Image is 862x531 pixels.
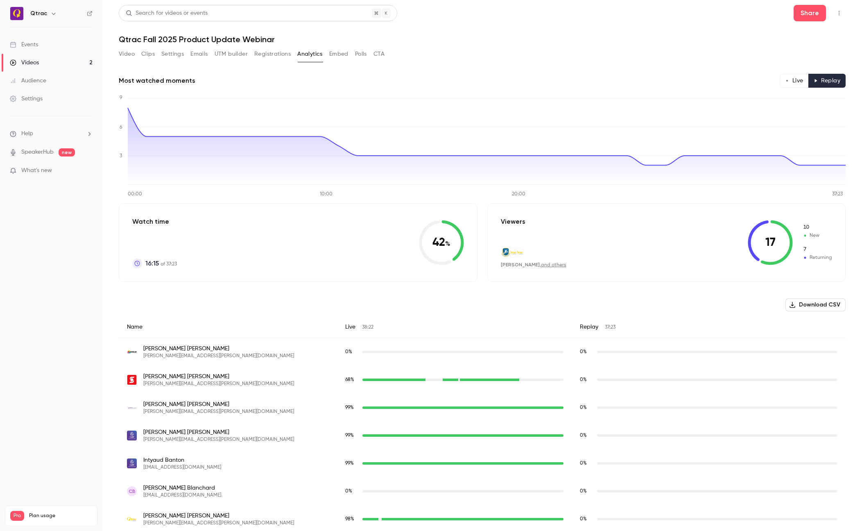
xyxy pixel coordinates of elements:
[127,375,137,385] img: scotiabank.com
[119,394,846,422] div: ricardo.alvarez@scchousingauthority.org
[580,348,593,356] span: Replay watch time
[794,5,826,21] button: Share
[10,95,43,103] div: Settings
[345,461,354,466] span: 99 %
[803,246,832,253] span: Returning
[10,7,23,20] img: Qtrac
[329,48,348,61] button: Embed
[580,377,587,382] span: 0 %
[501,217,525,227] p: Viewers
[119,366,846,394] div: james.alejandre@scotiabank.com
[119,338,846,366] div: darren.aldred@pslprint.co.uk
[833,7,846,20] button: Top Bar Actions
[362,325,373,330] span: 38:22
[803,254,832,261] span: Returning
[119,34,846,44] h1: Qtrac Fall 2025 Product Update Webinar
[808,74,846,88] button: Replay
[119,422,846,449] div: luis.ballesteros@cwc.com
[580,461,587,466] span: 0 %
[143,492,221,499] span: [EMAIL_ADDRESS][DOMAIN_NAME]
[129,488,136,495] span: CB
[345,460,358,467] span: Live watch time
[143,512,294,520] span: [PERSON_NAME] [PERSON_NAME]
[580,349,587,354] span: 0 %
[355,48,367,61] button: Polls
[10,59,39,67] div: Videos
[21,166,52,175] span: What's new
[128,192,142,197] tspan: 00:00
[572,316,846,338] div: Replay
[501,248,510,257] img: us.af.mil
[161,48,184,61] button: Settings
[10,41,38,49] div: Events
[143,464,221,471] span: [EMAIL_ADDRESS][DOMAIN_NAME]
[141,48,155,61] button: Clips
[345,349,352,354] span: 0 %
[145,259,177,268] p: of 37:23
[337,316,572,338] div: Live
[254,48,291,61] button: Registrations
[127,458,137,468] img: cwc.com
[119,477,846,505] div: rere3424@yahoo.com
[345,376,358,383] span: Live watch time
[320,192,333,197] tspan: 10:00
[132,217,177,227] p: Watch time
[541,263,566,268] a: and others
[10,77,46,85] div: Audience
[145,259,159,268] span: 16:15
[803,232,832,239] span: New
[785,298,846,311] button: Download CSV
[119,76,195,86] h2: Most watched moments
[345,405,354,410] span: 99 %
[580,432,593,439] span: Replay watch time
[127,403,137,413] img: scchousingauthority.org
[501,261,566,268] div: ,
[512,192,525,197] tspan: 20:00
[832,192,843,197] tspan: 37:23
[21,148,54,157] a: SpeakerHub
[143,345,294,353] span: [PERSON_NAME] [PERSON_NAME]
[119,48,135,61] button: Video
[119,316,337,338] div: Name
[143,520,294,526] span: [PERSON_NAME][EMAIL_ADDRESS][PERSON_NAME][DOMAIN_NAME]
[10,129,93,138] li: help-dropdown-opener
[345,377,354,382] span: 68 %
[143,436,294,443] span: [PERSON_NAME][EMAIL_ADDRESS][PERSON_NAME][DOMAIN_NAME]
[126,9,208,18] div: Search for videos or events
[59,148,75,157] span: new
[580,489,587,494] span: 0 %
[580,488,593,495] span: Replay watch time
[143,353,294,359] span: [PERSON_NAME][EMAIL_ADDRESS][PERSON_NAME][DOMAIN_NAME]
[580,405,587,410] span: 0 %
[143,484,221,492] span: [PERSON_NAME] Blanchard
[120,95,122,100] tspan: 9
[190,48,208,61] button: Emails
[120,154,122,159] tspan: 3
[345,515,358,523] span: Live watch time
[501,262,540,268] span: [PERSON_NAME]
[580,433,587,438] span: 0 %
[780,74,809,88] button: Live
[373,48,385,61] button: CTA
[143,428,294,436] span: [PERSON_NAME] [PERSON_NAME]
[345,432,358,439] span: Live watch time
[21,129,33,138] span: Help
[143,408,294,415] span: [PERSON_NAME][EMAIL_ADDRESS][PERSON_NAME][DOMAIN_NAME]
[345,348,358,356] span: Live watch time
[30,9,47,18] h6: Qtrac
[580,515,593,523] span: Replay watch time
[580,460,593,467] span: Replay watch time
[580,376,593,383] span: Replay watch time
[345,433,354,438] span: 99 %
[10,511,24,521] span: Pro
[143,456,221,464] span: Intyaud Banton
[119,449,846,477] div: intyaud.banton@cwc.com
[127,431,137,440] img: cwc.com
[803,224,832,231] span: New
[127,514,137,524] img: qtrac.com
[120,125,122,130] tspan: 6
[297,48,323,61] button: Analytics
[143,372,294,381] span: [PERSON_NAME] [PERSON_NAME]
[143,400,294,408] span: [PERSON_NAME] [PERSON_NAME]
[514,248,523,257] img: qtrac.com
